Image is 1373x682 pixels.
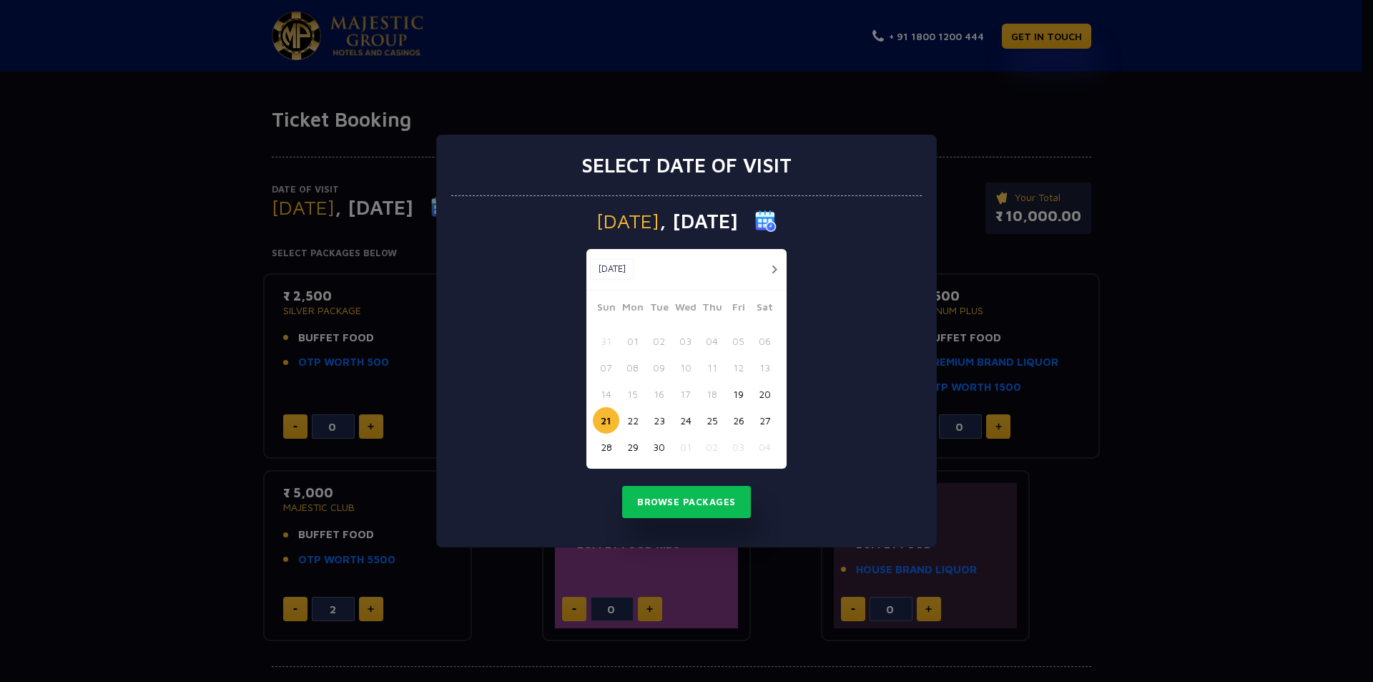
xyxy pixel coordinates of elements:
[725,299,752,319] span: Fri
[752,434,778,460] button: 04
[646,407,672,434] button: 23
[593,434,619,460] button: 28
[646,328,672,354] button: 02
[752,381,778,407] button: 20
[622,486,751,519] button: Browse Packages
[699,407,725,434] button: 25
[646,299,672,319] span: Tue
[619,434,646,460] button: 29
[699,434,725,460] button: 02
[699,328,725,354] button: 04
[755,210,777,232] img: calender icon
[646,381,672,407] button: 16
[725,381,752,407] button: 19
[672,434,699,460] button: 01
[672,407,699,434] button: 24
[699,381,725,407] button: 18
[725,407,752,434] button: 26
[699,299,725,319] span: Thu
[596,211,659,231] span: [DATE]
[593,354,619,381] button: 07
[699,354,725,381] button: 11
[672,354,699,381] button: 10
[752,328,778,354] button: 06
[593,328,619,354] button: 31
[659,211,738,231] span: , [DATE]
[752,407,778,434] button: 27
[581,153,792,177] h3: Select date of visit
[646,354,672,381] button: 09
[619,328,646,354] button: 01
[725,354,752,381] button: 12
[646,434,672,460] button: 30
[619,381,646,407] button: 15
[590,258,634,280] button: [DATE]
[752,354,778,381] button: 13
[725,328,752,354] button: 05
[593,299,619,319] span: Sun
[619,407,646,434] button: 22
[752,299,778,319] span: Sat
[619,354,646,381] button: 08
[725,434,752,460] button: 03
[672,381,699,407] button: 17
[593,407,619,434] button: 21
[672,328,699,354] button: 03
[672,299,699,319] span: Wed
[619,299,646,319] span: Mon
[593,381,619,407] button: 14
